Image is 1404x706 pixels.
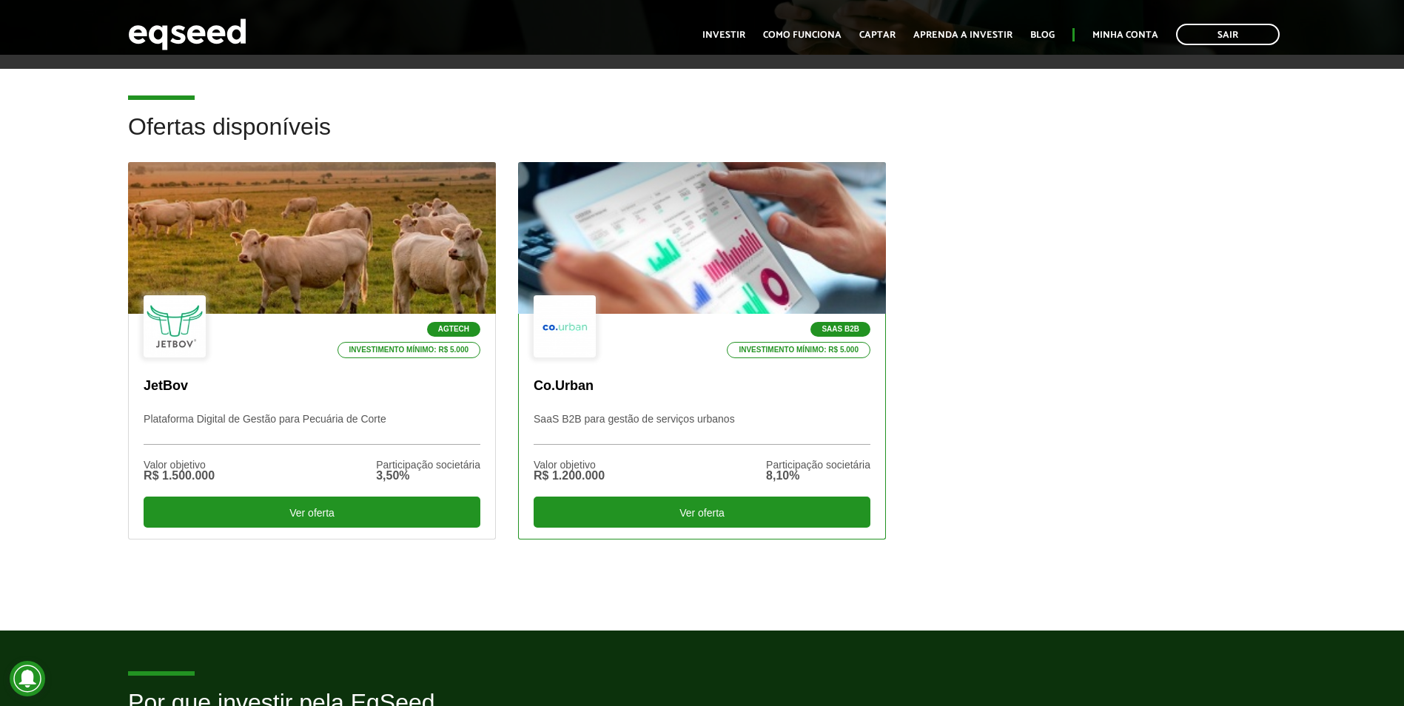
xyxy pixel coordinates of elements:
[1176,24,1280,45] a: Sair
[337,342,481,358] p: Investimento mínimo: R$ 5.000
[128,162,496,539] a: Agtech Investimento mínimo: R$ 5.000 JetBov Plataforma Digital de Gestão para Pecuária de Corte V...
[534,460,605,470] div: Valor objetivo
[766,460,870,470] div: Participação societária
[534,413,870,445] p: SaaS B2B para gestão de serviços urbanos
[727,342,870,358] p: Investimento mínimo: R$ 5.000
[763,30,842,40] a: Como funciona
[376,460,480,470] div: Participação societária
[128,114,1276,162] h2: Ofertas disponíveis
[702,30,745,40] a: Investir
[144,470,215,482] div: R$ 1.500.000
[144,460,215,470] div: Valor objetivo
[534,497,870,528] div: Ver oferta
[913,30,1012,40] a: Aprenda a investir
[518,162,886,539] a: SaaS B2B Investimento mínimo: R$ 5.000 Co.Urban SaaS B2B para gestão de serviços urbanos Valor ob...
[859,30,896,40] a: Captar
[766,470,870,482] div: 8,10%
[534,378,870,394] p: Co.Urban
[534,470,605,482] div: R$ 1.200.000
[144,413,480,445] p: Plataforma Digital de Gestão para Pecuária de Corte
[128,15,246,54] img: EqSeed
[376,470,480,482] div: 3,50%
[1092,30,1158,40] a: Minha conta
[1030,30,1055,40] a: Blog
[427,322,480,337] p: Agtech
[144,497,480,528] div: Ver oferta
[810,322,870,337] p: SaaS B2B
[144,378,480,394] p: JetBov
